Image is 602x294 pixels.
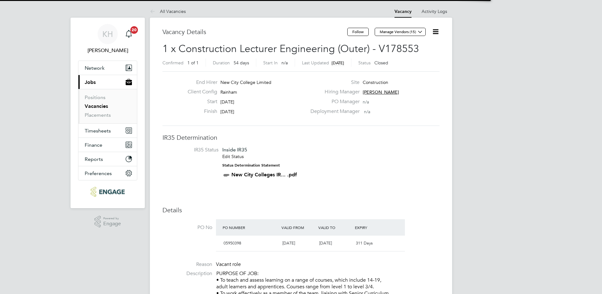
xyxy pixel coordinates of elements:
label: IR35 Status [169,147,219,153]
a: Activity Logs [422,9,447,14]
a: 20 [122,24,135,44]
a: Edit Status [222,154,244,159]
span: [DATE] [282,240,295,246]
h3: Vacancy Details [162,28,347,36]
span: [DATE] [220,99,234,105]
span: Construction [363,79,388,85]
button: Preferences [78,166,137,180]
a: New City Colleges IR... .pdf [231,172,297,178]
span: n/a [281,60,288,66]
span: 54 days [234,60,249,66]
button: Jobs [78,75,137,89]
span: Finance [85,142,102,148]
a: Positions [85,94,105,100]
a: Powered byEngage [94,216,121,228]
label: Last Updated [302,60,329,66]
label: Reason [162,261,212,268]
label: Status [358,60,371,66]
strong: Status Determination Statement [222,163,280,168]
button: Reports [78,152,137,166]
label: Finish [183,108,217,115]
img: ncclondon-logo-retina.png [91,187,124,197]
h3: IR35 Determination [162,133,440,142]
span: [DATE] [319,240,332,246]
label: Start In [263,60,278,66]
span: 1 x Construction Lecturer Engineering (Outer) - V178553 [162,43,419,55]
a: Go to home page [78,187,137,197]
span: Reports [85,156,103,162]
span: New City College Limited [220,79,271,85]
label: Duration [213,60,230,66]
span: Closed [374,60,388,66]
span: KH [102,30,113,38]
span: 05950398 [224,240,241,246]
label: PO No [162,224,212,231]
button: Follow [347,28,369,36]
span: 311 Days [356,240,373,246]
label: Start [183,98,217,105]
span: 20 [130,26,138,34]
button: Network [78,61,137,75]
a: All Vacancies [150,9,186,14]
div: Jobs [78,89,137,123]
label: Deployment Manager [307,108,360,115]
span: Preferences [85,170,112,176]
span: [DATE] [220,109,234,115]
span: Engage [103,221,121,226]
a: Vacancy [395,9,412,14]
span: [PERSON_NAME] [363,89,399,95]
nav: Main navigation [71,18,145,208]
div: Valid To [317,222,354,233]
a: Vacancies [85,103,108,109]
span: Network [85,65,105,71]
span: Kirsty Hanmore [78,47,137,54]
span: n/a [363,99,369,105]
span: Vacant role [216,261,241,268]
label: PO Manager [307,98,360,105]
a: Placements [85,112,111,118]
span: [DATE] [332,60,344,66]
label: Confirmed [162,60,184,66]
h3: Details [162,206,440,214]
label: Description [162,270,212,277]
label: End Hirer [183,79,217,86]
label: Site [307,79,360,86]
div: Valid From [280,222,317,233]
div: PO Number [221,222,280,233]
label: Client Config [183,89,217,95]
label: Hiring Manager [307,89,360,95]
span: Jobs [85,79,96,85]
button: Timesheets [78,124,137,138]
button: Manage Vendors (15) [375,28,426,36]
span: 1 of 1 [187,60,199,66]
span: Rainham [220,89,237,95]
span: Inside IR35 [222,147,247,153]
span: n/a [364,109,370,115]
span: Powered by [103,216,121,221]
button: Finance [78,138,137,152]
a: KH[PERSON_NAME] [78,24,137,54]
div: Expiry [353,222,390,233]
span: Timesheets [85,128,111,134]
